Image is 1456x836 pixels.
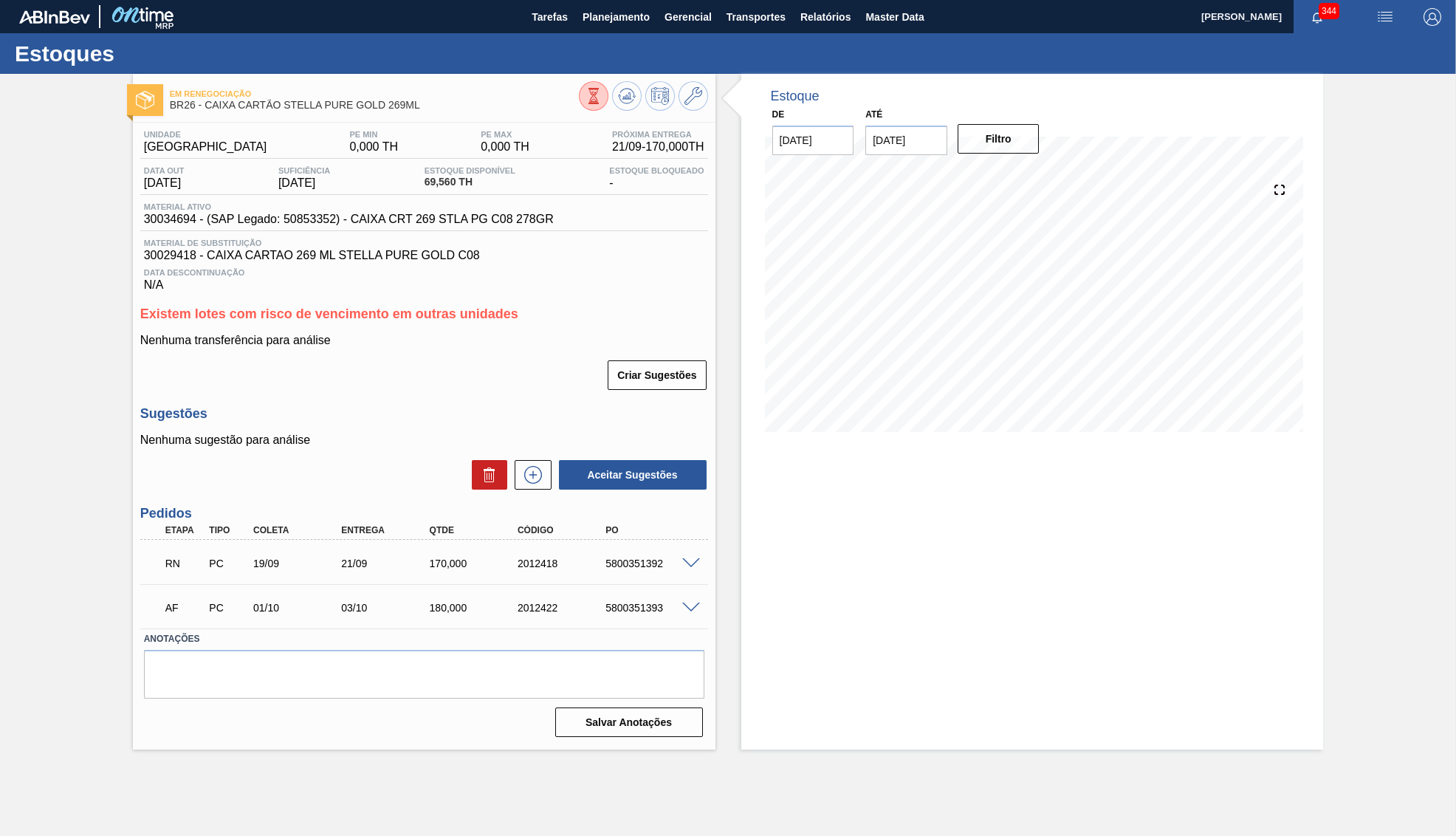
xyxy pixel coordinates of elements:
[144,213,554,226] span: 30034694 - (SAP Legado: 50853352) - CAIXA CRT 269 STLA PG C08 278GR
[665,8,712,26] span: Gerencial
[1376,8,1394,26] img: userActions
[612,81,642,111] button: Atualizar Gráfico
[170,89,579,98] span: Em renegociação
[865,109,882,120] label: Até
[559,460,707,490] button: Aceitar Sugestões
[205,602,251,614] div: Pedido de Compra
[481,140,529,154] span: 0,000 TH
[1424,8,1441,26] img: Logout
[771,89,820,104] div: Estoque
[514,558,613,569] div: 2012418
[140,334,708,347] p: Nenhuma transferência para análise
[609,359,707,391] div: Criar Sugestões
[609,166,704,175] span: Estoque Bloqueado
[349,140,398,154] span: 0,000 TH
[426,558,525,569] div: 170,000
[205,525,251,535] div: Tipo
[800,8,851,26] span: Relatórios
[481,130,529,139] span: PE MAX
[140,262,708,292] div: N/A
[865,126,947,155] input: dd/mm/yyyy
[426,602,525,614] div: 180,000
[612,130,704,139] span: Próxima Entrega
[144,249,704,262] span: 30029418 - CAIXA CARTAO 269 ML STELLA PURE GOLD C08
[727,8,786,26] span: Transportes
[205,558,251,569] div: Pedido de Compra
[250,525,348,535] div: Coleta
[464,460,507,490] div: Excluir Sugestões
[608,360,706,390] button: Criar Sugestões
[162,525,207,535] div: Etapa
[165,602,204,614] p: AF
[170,100,579,111] span: BR26 - CAIXA CARTÃO STELLA PURE GOLD 269ML
[679,81,708,111] button: Ir ao Master Data / Geral
[144,628,704,650] label: Anotações
[349,130,398,139] span: PE MIN
[425,177,515,188] span: 69,560 TH
[278,177,330,190] span: [DATE]
[605,166,707,190] div: -
[645,81,675,111] button: Programar Estoque
[144,177,185,190] span: [DATE]
[140,434,708,447] p: Nenhuma sugestão para análise
[579,81,608,111] button: Visão Geral dos Estoques
[140,406,708,422] h3: Sugestões
[602,525,701,535] div: PO
[144,268,704,277] span: Data Descontinuação
[958,124,1040,154] button: Filtro
[144,202,554,211] span: Material ativo
[162,547,207,580] div: Em renegociação
[165,558,204,569] p: RN
[250,558,348,569] div: 19/09/2025
[507,460,552,490] div: Nova sugestão
[865,8,924,26] span: Master Data
[136,91,154,109] img: Ícone
[140,506,708,521] h3: Pedidos
[583,8,650,26] span: Planejamento
[337,525,436,535] div: Entrega
[337,558,436,569] div: 21/09/2025
[162,592,207,624] div: Aguardando Faturamento
[555,707,703,737] button: Salvar Anotações
[612,140,704,154] span: 21/09 - 170,000 TH
[602,558,701,569] div: 5800351392
[772,126,854,155] input: dd/mm/yyyy
[532,8,568,26] span: Tarefas
[250,602,348,614] div: 01/10/2025
[772,109,785,120] label: De
[1319,3,1339,19] span: 344
[144,166,185,175] span: Data out
[426,525,525,535] div: Qtde
[278,166,330,175] span: Suficiência
[514,602,613,614] div: 2012422
[1294,7,1341,27] button: Notificações
[602,602,701,614] div: 5800351393
[144,130,267,139] span: Unidade
[140,306,518,321] span: Existem lotes com risco de vencimento em outras unidades
[144,239,704,247] span: Material de Substituição
[15,45,277,62] h1: Estoques
[144,140,267,154] span: [GEOGRAPHIC_DATA]
[552,459,708,491] div: Aceitar Sugestões
[19,10,90,24] img: TNhmsLtSVTkK8tSr43FrP2fwEKptu5GPRR3wAAAABJRU5ErkJggg==
[425,166,515,175] span: Estoque Disponível
[337,602,436,614] div: 03/10/2025
[514,525,613,535] div: Código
